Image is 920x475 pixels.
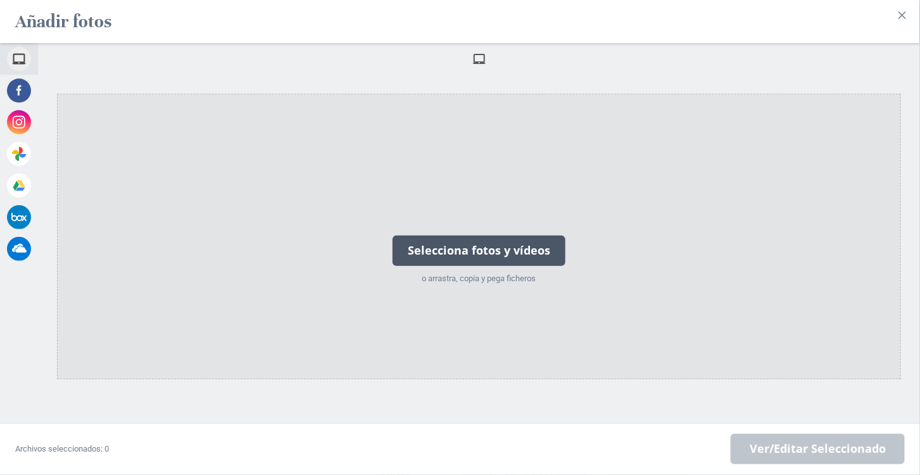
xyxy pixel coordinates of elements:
[750,442,886,456] span: Ver/Editar Seleccionado
[15,444,109,453] span: Archivos seleccionados: 0
[15,5,111,38] h2: Añadir fotos
[472,52,486,66] span: Mi Dispositivo
[393,236,565,266] div: Selecciona fotos y vídeos
[892,5,912,25] button: Close
[731,434,905,464] span: Next
[393,272,565,285] div: o arrastra, copia y pega ficheros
